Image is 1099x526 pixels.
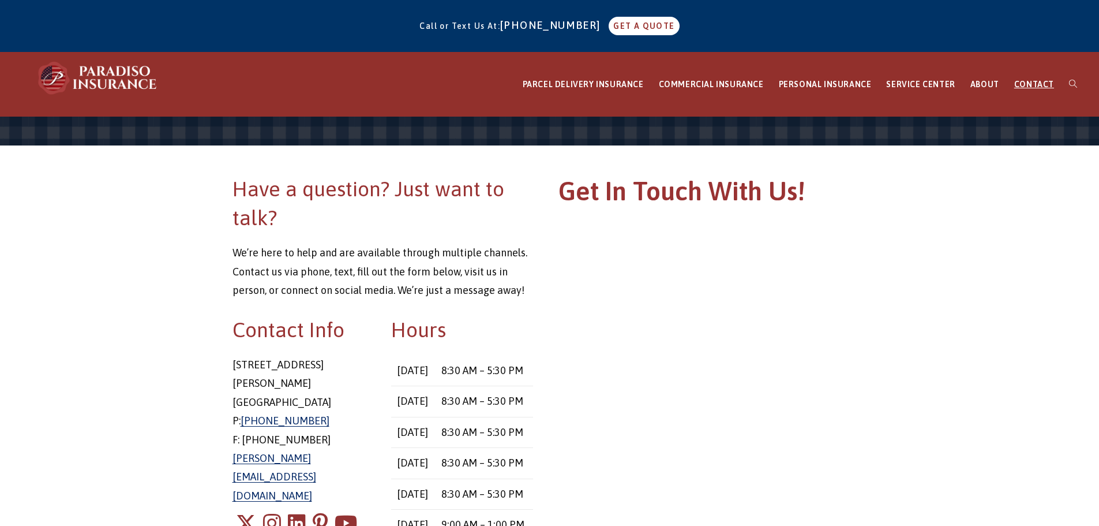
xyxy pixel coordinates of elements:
[970,80,999,89] span: ABOUT
[441,426,523,438] time: 8:30 AM – 5:30 PM
[609,17,679,35] a: GET A QUOTE
[441,364,523,376] time: 8:30 AM – 5:30 PM
[419,21,500,31] span: Call or Text Us At:
[441,488,523,500] time: 8:30 AM – 5:30 PM
[35,61,162,95] img: Paradiso Insurance
[391,448,435,479] td: [DATE]
[1014,80,1054,89] span: CONTACT
[232,356,374,505] p: [STREET_ADDRESS] [PERSON_NAME][GEOGRAPHIC_DATA] P: F: [PHONE_NUMBER]
[515,53,651,117] a: PARCEL DELIVERY INSURANCE
[879,53,962,117] a: SERVICE CENTER
[651,53,771,117] a: COMMERCIAL INSURANCE
[232,174,534,233] h2: Have a question? Just want to talk?
[558,174,860,214] h1: Get In Touch With Us!
[232,315,374,344] h2: Contact Info
[232,244,534,300] p: We’re here to help and are available through multiple channels. Contact us via phone, text, fill ...
[500,19,606,31] a: [PHONE_NUMBER]
[886,80,955,89] span: SERVICE CENTER
[391,356,435,386] td: [DATE]
[391,315,533,344] h2: Hours
[771,53,879,117] a: PERSONAL INSURANCE
[1007,53,1062,117] a: CONTACT
[441,457,523,469] time: 8:30 AM – 5:30 PM
[558,214,860,525] iframe: Contact Form
[391,417,435,447] td: [DATE]
[659,80,764,89] span: COMMERCIAL INSURANCE
[241,415,329,427] a: [PHONE_NUMBER]
[779,80,872,89] span: PERSONAL INSURANCE
[441,395,523,407] time: 8:30 AM – 5:30 PM
[391,386,435,417] td: [DATE]
[391,479,435,509] td: [DATE]
[523,80,644,89] span: PARCEL DELIVERY INSURANCE
[963,53,1007,117] a: ABOUT
[232,452,316,502] a: [PERSON_NAME][EMAIL_ADDRESS][DOMAIN_NAME]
